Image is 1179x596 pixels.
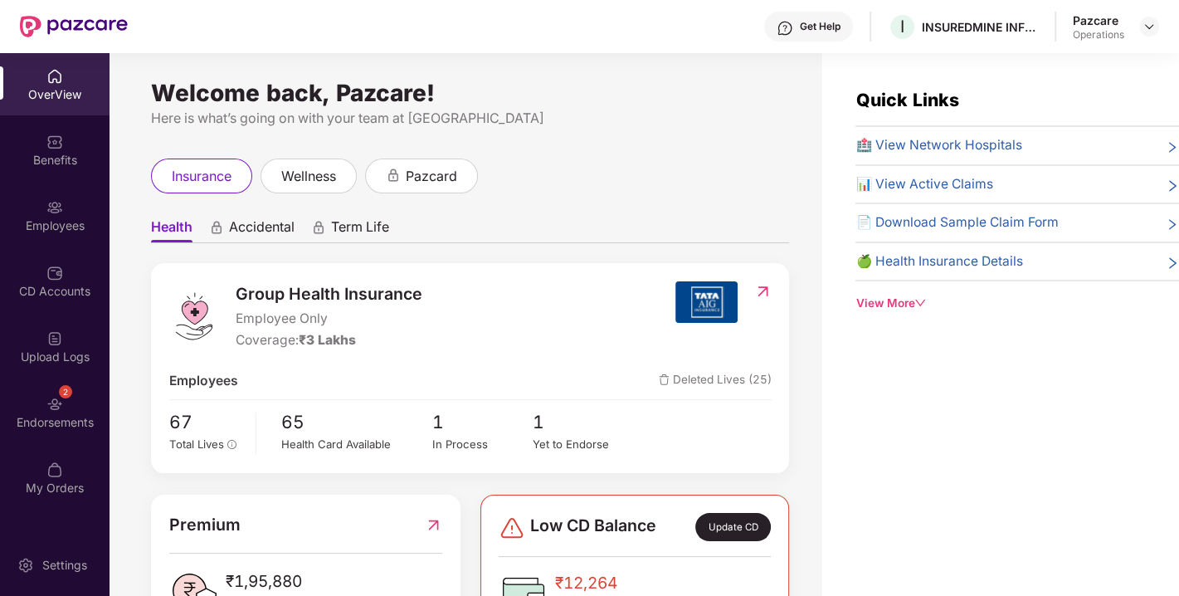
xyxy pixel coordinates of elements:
[530,513,656,541] span: Low CD Balance
[59,385,72,398] div: 2
[281,408,432,436] span: 65
[386,168,401,183] div: animation
[432,436,533,453] div: In Process
[1166,178,1179,195] span: right
[855,174,992,195] span: 📊 View Active Claims
[425,512,442,538] img: RedirectIcon
[900,17,904,37] span: I
[659,374,670,385] img: deleteIcon
[46,396,63,413] img: svg+xml;base64,PHN2ZyBpZD0iRW5kb3JzZW1lbnRzIiB4bWxucz0iaHR0cDovL3d3dy53My5vcmcvMjAwMC9zdmciIHdpZH...
[46,462,63,478] img: svg+xml;base64,PHN2ZyBpZD0iTXlfT3JkZXJzIiBkYXRhLW5hbWU9Ik15IE9yZGVycyIgeG1sbnM9Imh0dHA6Ly93d3cudz...
[1166,255,1179,272] span: right
[311,220,326,235] div: animation
[151,108,789,129] div: Here is what’s going on with your team at [GEOGRAPHIC_DATA]
[1142,20,1156,33] img: svg+xml;base64,PHN2ZyBpZD0iRHJvcGRvd24tMzJ4MzIiIHhtbG5zPSJodHRwOi8vd3d3LnczLm9yZy8yMDAwL3N2ZyIgd2...
[169,291,219,341] img: logo
[169,408,245,436] span: 67
[800,20,840,33] div: Get Help
[46,134,63,150] img: svg+xml;base64,PHN2ZyBpZD0iQmVuZWZpdHMiIHhtbG5zPSJodHRwOi8vd3d3LnczLm9yZy8yMDAwL3N2ZyIgd2lkdGg9Ij...
[46,265,63,281] img: svg+xml;base64,PHN2ZyBpZD0iQ0RfQWNjb3VudHMiIGRhdGEtbmFtZT0iQ0QgQWNjb3VudHMiIHhtbG5zPSJodHRwOi8vd3...
[46,199,63,216] img: svg+xml;base64,PHN2ZyBpZD0iRW1wbG95ZWVzIiB4bWxucz0iaHR0cDovL3d3dy53My5vcmcvMjAwMC9zdmciIHdpZHRoPS...
[236,281,422,307] span: Group Health Insurance
[46,68,63,85] img: svg+xml;base64,PHN2ZyBpZD0iSG9tZSIgeG1sbnM9Imh0dHA6Ly93d3cudzMub3JnLzIwMDAvc3ZnIiB3aWR0aD0iMjAiIG...
[1073,28,1124,42] div: Operations
[20,16,128,37] img: New Pazcare Logo
[281,166,336,187] span: wellness
[169,371,238,392] span: Employees
[922,19,1038,35] div: INSUREDMINE INFOTECH INDIA PRIVATE LIMITED
[777,20,793,37] img: svg+xml;base64,PHN2ZyBpZD0iSGVscC0zMngzMiIgeG1sbnM9Imh0dHA6Ly93d3cudzMub3JnLzIwMDAvc3ZnIiB3aWR0aD...
[1166,216,1179,233] span: right
[432,408,533,436] span: 1
[236,309,422,330] span: Employee Only
[227,440,237,450] span: info-circle
[37,557,92,574] div: Settings
[299,332,356,348] span: ₹3 Lakhs
[229,218,295,242] span: Accidental
[1073,12,1124,28] div: Pazcare
[46,330,63,347] img: svg+xml;base64,PHN2ZyBpZD0iVXBsb2FkX0xvZ3MiIGRhdGEtbmFtZT0iVXBsb2FkIExvZ3MiIHhtbG5zPSJodHRwOi8vd3...
[226,569,329,594] span: ₹1,95,880
[17,557,34,574] img: svg+xml;base64,PHN2ZyBpZD0iU2V0dGluZy0yMHgyMCIgeG1sbnM9Imh0dHA6Ly93d3cudzMub3JnLzIwMDAvc3ZnIiB3aW...
[1166,139,1179,156] span: right
[695,513,770,541] div: Update CD
[169,512,241,538] span: Premium
[675,281,738,323] img: insurerIcon
[754,283,772,300] img: RedirectIcon
[281,436,432,453] div: Health Card Available
[914,297,926,309] span: down
[533,436,633,453] div: Yet to Endorse
[169,437,224,451] span: Total Lives
[151,218,192,242] span: Health
[855,295,1179,312] div: View More
[659,371,772,392] span: Deleted Lives (25)
[406,166,457,187] span: pazcard
[172,166,231,187] span: insurance
[499,515,525,541] img: svg+xml;base64,PHN2ZyBpZD0iRGFuZ2VyLTMyeDMyIiB4bWxucz0iaHR0cDovL3d3dy53My5vcmcvMjAwMC9zdmciIHdpZH...
[855,89,958,110] span: Quick Links
[151,86,789,100] div: Welcome back, Pazcare!
[209,220,224,235] div: animation
[331,218,389,242] span: Term Life
[855,135,1021,156] span: 🏥 View Network Hospitals
[236,330,422,351] div: Coverage:
[855,213,1058,233] span: 📄 Download Sample Claim Form
[855,252,1022,272] span: 🍏 Health Insurance Details
[533,408,633,436] span: 1
[555,570,669,595] span: ₹12,264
